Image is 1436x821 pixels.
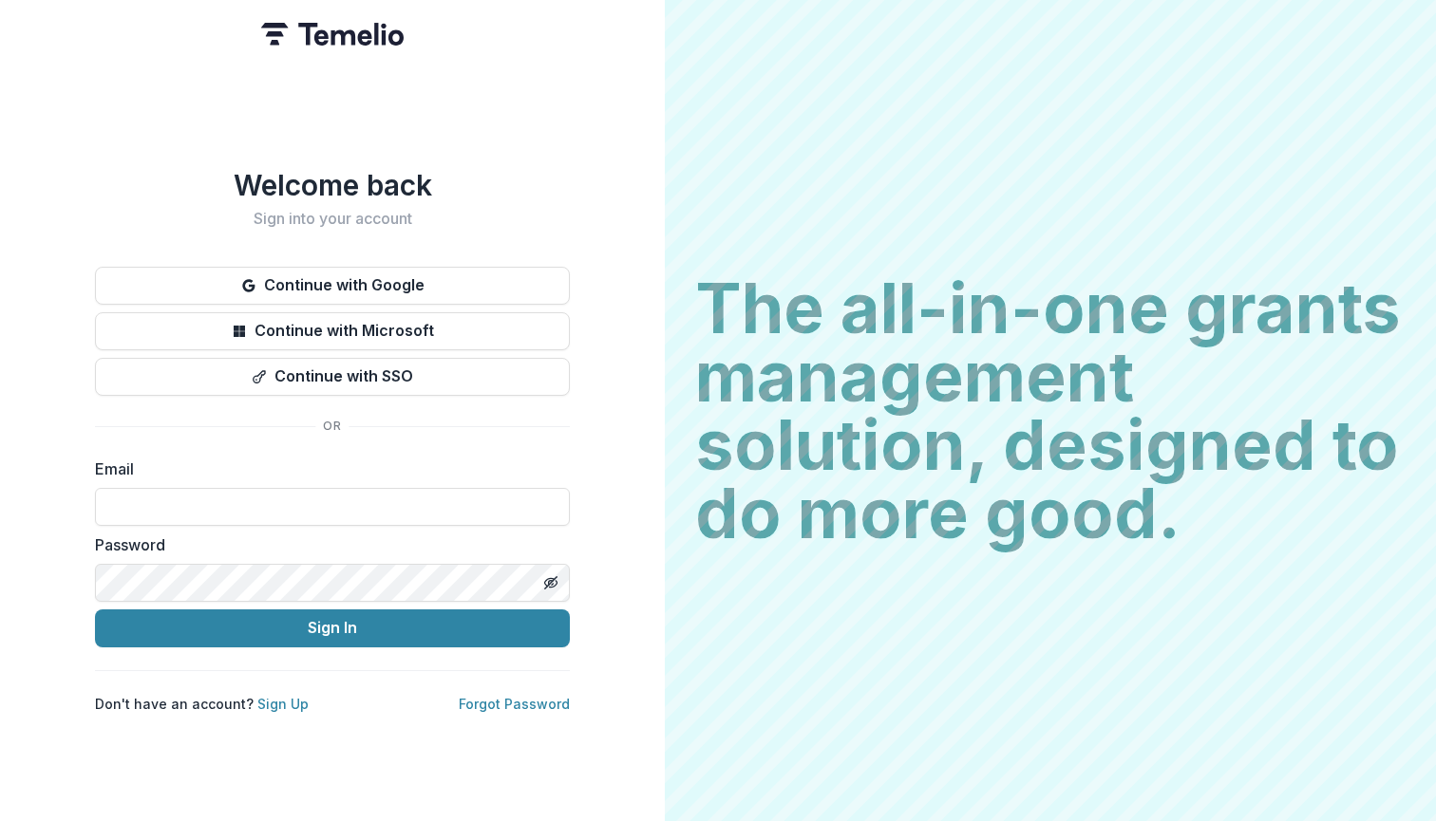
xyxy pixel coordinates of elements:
button: Sign In [95,609,570,647]
button: Continue with Google [95,267,570,305]
label: Password [95,533,558,556]
a: Sign Up [257,696,309,712]
button: Toggle password visibility [536,568,566,598]
a: Forgot Password [459,696,570,712]
h1: Welcome back [95,168,570,202]
img: Temelio [261,23,404,46]
h2: Sign into your account [95,210,570,228]
label: Email [95,457,558,480]
button: Continue with SSO [95,358,570,396]
p: Don't have an account? [95,694,309,714]
button: Continue with Microsoft [95,312,570,350]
